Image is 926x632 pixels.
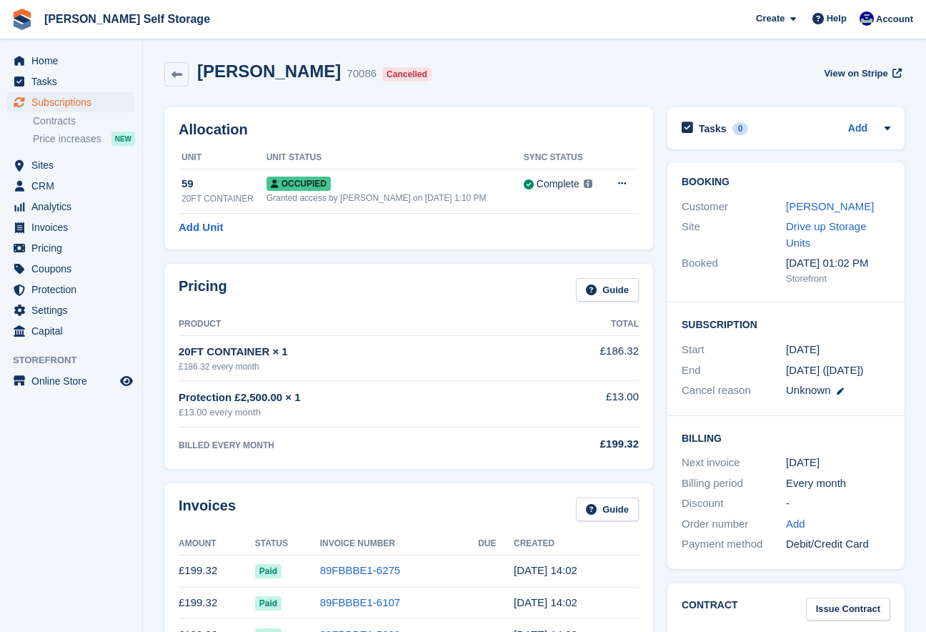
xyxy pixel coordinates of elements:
a: menu [7,51,135,71]
div: 20FT CONTAINER [181,192,267,205]
span: View on Stripe [824,66,887,81]
span: Help [827,11,847,26]
span: Analytics [31,197,117,217]
h2: Invoices [179,498,236,521]
th: Product [179,313,528,336]
div: Payment method [682,536,786,553]
th: Invoice Number [320,533,479,556]
div: Cancel reason [682,382,786,399]
a: 89FBBBE1-6107 [320,596,401,608]
div: Every month [786,475,890,492]
span: Paid [255,564,282,578]
th: Created [514,533,639,556]
td: £199.32 [179,587,255,619]
time: 2025-06-26 13:02:00 UTC [514,596,577,608]
h2: Tasks [699,122,727,135]
img: icon-info-grey-7440780725fd019a000dd9b08b2336e03edf1995a4989e88bcd33f0948082b44.svg [584,179,592,188]
div: Billing period [682,475,786,492]
span: Paid [255,596,282,611]
td: £186.32 [528,335,639,380]
span: Sites [31,155,117,175]
a: View on Stripe [818,61,905,85]
a: Contracts [33,114,135,128]
div: Customer [682,199,786,215]
span: Coupons [31,259,117,279]
span: Online Store [31,371,117,391]
a: menu [7,280,135,300]
a: menu [7,217,135,237]
h2: Pricing [179,278,227,302]
a: menu [7,92,135,112]
h2: Booking [682,177,890,188]
time: 2025-01-26 01:00:00 UTC [786,342,820,358]
div: Protection £2,500.00 × 1 [179,390,528,406]
time: 2025-07-26 13:02:38 UTC [514,564,577,576]
span: Unknown [786,384,831,396]
span: Storefront [13,353,142,367]
th: Due [478,533,514,556]
div: 0 [732,122,749,135]
div: £13.00 every month [179,405,528,420]
div: Site [682,219,786,251]
span: Occupied [267,177,331,191]
div: Next invoice [682,455,786,471]
span: Account [876,12,913,26]
div: BILLED EVERY MONTH [179,439,528,452]
span: Capital [31,321,117,341]
a: menu [7,155,135,175]
a: [PERSON_NAME] [786,200,874,212]
div: 20FT CONTAINER × 1 [179,344,528,360]
a: menu [7,321,135,341]
div: Cancelled [382,67,432,82]
span: Price increases [33,132,101,146]
div: [DATE] [786,455,890,471]
span: Settings [31,300,117,320]
div: NEW [111,132,135,146]
div: - [786,495,890,512]
h2: [PERSON_NAME] [197,61,341,81]
div: Booked [682,255,786,285]
h2: Contract [682,598,738,621]
td: £13.00 [528,381,639,428]
a: Add [848,121,867,137]
h2: Allocation [179,122,639,138]
a: 89FBBBE1-6275 [320,564,401,576]
a: Preview store [118,372,135,390]
span: Invoices [31,217,117,237]
a: Drive up Storage Units [786,220,867,249]
a: [PERSON_NAME] Self Storage [39,7,216,31]
div: 70086 [347,66,377,82]
a: menu [7,238,135,258]
span: Create [756,11,785,26]
h2: Subscription [682,317,890,331]
div: £199.32 [528,436,639,453]
h2: Billing [682,430,890,445]
a: menu [7,371,135,391]
a: menu [7,300,135,320]
a: menu [7,71,135,92]
a: menu [7,176,135,196]
div: Debit/Credit Card [786,536,890,553]
div: Storefront [786,272,890,286]
div: Complete [537,177,579,192]
a: Add Unit [179,219,223,236]
img: Justin Farthing [860,11,874,26]
th: Unit [179,147,267,169]
th: Status [255,533,320,556]
div: £186.32 every month [179,360,528,373]
th: Sync Status [524,147,604,169]
img: stora-icon-8386f47178a22dfd0bd8f6a31ec36ba5ce8667c1dd55bd0f319d3a0aa187defe.svg [11,9,33,30]
th: Total [528,313,639,336]
a: Guide [576,278,639,302]
div: Start [682,342,786,358]
a: menu [7,197,135,217]
a: Issue Contract [806,598,890,621]
a: Guide [576,498,639,521]
div: Order number [682,516,786,533]
span: [DATE] ([DATE]) [786,364,864,376]
div: [DATE] 01:02 PM [786,255,890,272]
div: End [682,362,786,379]
span: CRM [31,176,117,196]
span: Tasks [31,71,117,92]
span: Pricing [31,238,117,258]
